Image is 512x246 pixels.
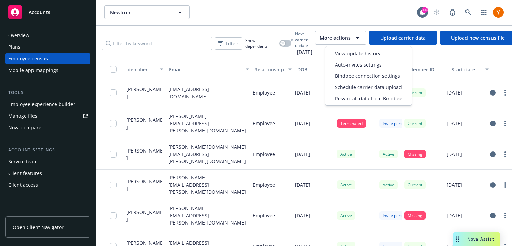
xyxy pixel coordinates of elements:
a: Nova compare [5,122,90,133]
span: Resync all data from Bindbee [335,95,402,102]
div: Active [337,180,355,189]
div: Relationship [254,66,284,73]
p: Employee [253,150,275,158]
p: [PERSON_NAME][EMAIL_ADDRESS][PERSON_NAME][DOMAIN_NAME] [168,113,247,134]
p: [EMAIL_ADDRESS][DOMAIN_NAME] [168,86,247,100]
span: Accounts [29,10,50,15]
button: Email [166,61,252,77]
div: Missing [404,211,426,220]
button: DOB [294,61,337,77]
a: circleInformation [489,89,497,97]
a: circleInformation [489,181,497,189]
span: [PERSON_NAME] [126,208,163,223]
div: More actions [325,46,412,106]
div: Client access [8,179,38,190]
div: Employee experience builder [8,99,75,110]
button: Newfront [104,5,190,19]
button: More actions [315,31,366,45]
div: Account settings [5,147,90,154]
div: Active [337,211,355,220]
p: [DATE] [295,212,310,219]
p: Employee [253,181,275,188]
div: Mobile app mappings [8,65,58,76]
div: Active [337,150,355,158]
a: circleInformation [489,119,497,128]
span: View update history [335,50,380,57]
a: Report a Bug [446,5,459,19]
a: more [501,181,509,189]
span: Nova Assist [467,236,494,242]
p: [DATE] [447,120,462,127]
div: 99+ [422,7,428,13]
a: Start snowing [430,5,444,19]
div: Active [379,180,398,189]
a: Upload carrier data [369,31,437,45]
span: [PERSON_NAME] [126,116,163,131]
button: Filters [215,37,242,50]
a: more [501,150,509,158]
button: Member ID status [406,61,449,77]
a: Service team [5,156,90,167]
button: Start date [449,61,491,77]
div: DOB [297,66,327,73]
input: Toggle Row Selected [110,151,117,158]
span: Newfront [110,9,169,16]
img: photo [493,7,504,18]
div: Member ID status [409,66,446,73]
a: Switch app [477,5,491,19]
a: Employee experience builder [5,99,90,110]
div: Active [379,150,398,158]
a: Employee census [5,53,90,64]
span: [DATE] [291,48,312,56]
p: [DATE] [447,150,462,158]
a: Search [461,5,475,19]
div: Start date [451,66,481,73]
div: Invite pending [379,211,413,220]
span: [PERSON_NAME] [126,86,163,100]
p: [DATE] [295,181,310,188]
a: Manage files [5,111,90,121]
div: Invite pending [379,119,413,128]
p: [DATE] [447,181,462,188]
a: Mobile app mappings [5,65,90,76]
div: Missing [404,150,426,158]
div: Client features [8,168,42,179]
a: Plans [5,42,90,53]
a: more [501,119,509,128]
input: Toggle Row Selected [110,89,117,96]
a: more [501,89,509,97]
span: Open Client Navigator [13,223,64,231]
a: Overview [5,30,90,41]
span: [PERSON_NAME] [126,178,163,192]
div: Email [169,66,241,73]
p: [DATE] [447,212,462,219]
div: Service team [8,156,38,167]
span: Next carrier update [295,31,312,48]
p: Employee [253,89,275,96]
div: Manage files [8,111,37,121]
div: Current [404,180,426,189]
a: circleInformation [489,150,497,158]
div: Employee census [8,53,48,64]
input: Toggle Row Selected [110,120,117,127]
div: Terminated [337,119,366,128]
a: Accounts [5,3,90,22]
p: [PERSON_NAME][EMAIL_ADDRESS][PERSON_NAME][DOMAIN_NAME] [168,205,247,226]
input: Select all [110,66,117,73]
input: Filter by keyword... [102,37,212,50]
p: Employee [253,212,275,219]
div: Tools [5,89,90,96]
span: Auto-invites settings [335,61,382,68]
button: Relationship [252,61,294,77]
span: Show dependents [245,38,277,49]
a: Client features [5,168,90,179]
p: [DATE] [295,120,310,127]
span: More actions [320,34,351,41]
span: Bindbee connection settings [335,72,400,79]
div: Drag to move [453,232,462,246]
input: Toggle Row Selected [110,182,117,188]
button: Identifier [123,61,166,77]
p: [DATE] [295,89,310,96]
p: [PERSON_NAME][DOMAIN_NAME][EMAIL_ADDRESS][PERSON_NAME][DOMAIN_NAME] [168,143,247,165]
div: Identifier [126,66,156,73]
